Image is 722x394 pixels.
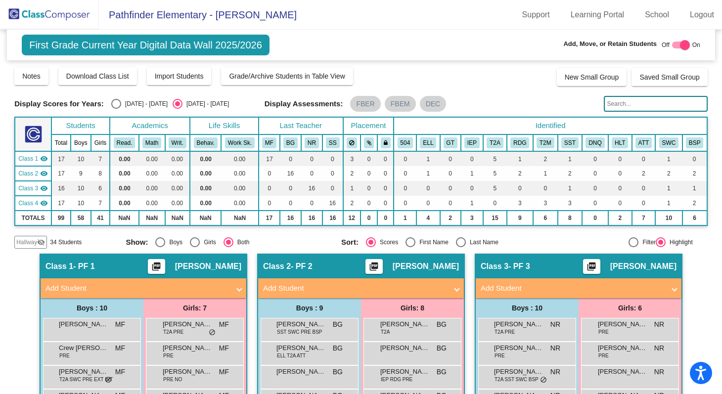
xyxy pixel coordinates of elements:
[343,134,361,151] th: Keep away students
[461,196,483,211] td: 1
[18,169,38,178] span: Class 2
[682,166,707,181] td: 2
[612,137,628,148] button: HLT
[126,237,333,247] mat-radio-group: Select an option
[147,67,212,85] button: Import Students
[598,328,609,336] span: PRE
[394,117,707,134] th: Identified
[322,151,343,166] td: 0
[259,166,280,181] td: 0
[510,137,529,148] button: RDG
[682,151,707,166] td: 0
[301,211,322,225] td: 16
[343,117,394,134] th: Placement
[165,181,190,196] td: 0.00
[139,211,165,225] td: NaN
[301,134,322,151] th: Nicole Rockert
[263,283,447,294] mat-panel-title: Add Student
[91,166,110,181] td: 8
[440,134,461,151] th: Gifted and Talented
[40,155,48,163] mat-icon: visibility
[514,7,558,23] a: Support
[461,151,483,166] td: 0
[420,137,436,148] button: ELL
[655,151,682,166] td: 1
[637,7,677,23] a: School
[481,262,508,271] span: Class 3
[655,166,682,181] td: 2
[558,196,582,211] td: 3
[110,196,138,211] td: 0.00
[377,196,394,211] td: 0
[51,211,71,225] td: 99
[461,211,483,225] td: 3
[259,134,280,151] th: Megan Finney
[582,134,608,151] th: Considered for SpEd (did not qualify)
[655,211,682,225] td: 10
[322,134,343,151] th: Stephanie Seigel
[557,68,627,86] button: New Small Group
[682,211,707,225] td: 6
[111,99,229,109] mat-radio-group: Select an option
[487,137,503,148] button: T2A
[280,151,301,166] td: 0
[37,238,45,246] mat-icon: visibility_off
[190,151,221,166] td: 0.00
[175,262,241,271] span: [PERSON_NAME]
[638,238,656,247] div: Filter
[45,262,73,271] span: Class 1
[301,151,322,166] td: 0
[200,238,216,247] div: Girls
[15,181,51,196] td: Nicole Rockert - PF 3
[582,211,608,225] td: 0
[194,137,218,148] button: Behav.
[333,343,343,353] span: BG
[632,151,656,166] td: 0
[343,196,361,211] td: 2
[655,196,682,211] td: 1
[280,134,301,151] th: Barbie Glidewell
[483,196,507,211] td: 0
[608,211,632,225] td: 2
[377,134,394,151] th: Keep with teacher
[305,137,319,148] button: NR
[655,134,682,151] th: Saw Social Worker or Counselor in 2024-25 school year
[326,137,340,148] button: SS
[22,35,270,55] span: First Grade Current Year Digital Data Wall 2025/2026
[14,67,48,85] button: Notes
[221,196,259,211] td: 0.00
[558,166,582,181] td: 2
[322,196,343,211] td: 16
[40,170,48,177] mat-icon: visibility
[483,151,507,166] td: 5
[343,151,361,166] td: 3
[461,166,483,181] td: 1
[582,181,608,196] td: 0
[225,137,255,148] button: Work Sk.
[481,283,665,294] mat-panel-title: Add Student
[15,151,51,166] td: Megan Finney - PF 1
[558,134,582,151] th: SST Process was initiated or continued this year
[51,181,71,196] td: 16
[155,72,204,80] span: Import Students
[494,319,543,329] span: [PERSON_NAME]
[604,96,708,112] input: Search...
[139,151,165,166] td: 0.00
[461,181,483,196] td: 0
[110,166,138,181] td: 0.00
[632,181,656,196] td: 0
[533,151,558,166] td: 2
[301,181,322,196] td: 16
[291,262,313,271] span: - PF 2
[126,238,148,247] span: Show:
[190,196,221,211] td: 0.00
[71,151,91,166] td: 10
[91,151,110,166] td: 7
[150,262,162,275] mat-icon: picture_as_pdf
[608,196,632,211] td: 0
[165,196,190,211] td: 0.00
[437,319,447,330] span: BG
[361,211,377,225] td: 0
[322,181,343,196] td: 0
[165,211,190,225] td: NaN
